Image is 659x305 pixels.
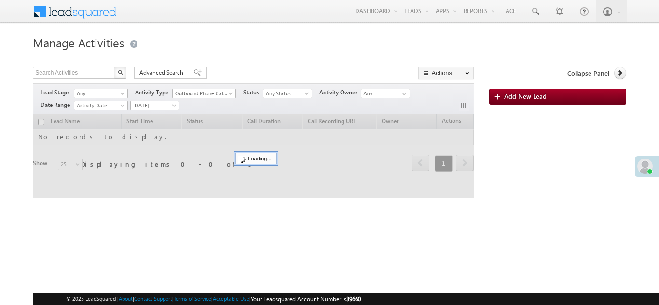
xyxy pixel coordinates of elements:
span: Activity Type [135,88,172,97]
a: Acceptable Use [213,295,249,302]
span: Collapse Panel [567,69,609,78]
input: Type to Search [361,89,410,98]
div: Loading... [235,153,276,164]
a: Show All Items [397,89,409,99]
a: Terms of Service [174,295,211,302]
span: Manage Activities [33,35,124,50]
a: Outbound Phone Call Activity [172,89,236,98]
img: Search [118,70,123,75]
a: Any [74,89,128,98]
span: Activity Owner [319,88,361,97]
span: [DATE] [131,101,177,110]
button: Actions [418,67,474,79]
span: Any Status [263,89,309,98]
span: 39660 [346,295,361,303]
a: [DATE] [130,101,179,110]
span: Outbound Phone Call Activity [173,89,231,98]
span: Your Leadsquared Account Number is [251,295,361,303]
span: Lead Stage [41,88,72,97]
span: © 2025 LeadSquared | | | | | [66,294,361,304]
span: Date Range [41,101,74,109]
a: Contact Support [134,295,172,302]
span: Advanced Search [139,68,186,77]
a: Activity Date [74,101,128,110]
a: Any Status [263,89,312,98]
a: About [119,295,133,302]
span: Any [74,89,124,98]
span: Add New Lead [504,92,547,100]
span: Status [243,88,263,97]
span: Activity Date [74,101,124,110]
